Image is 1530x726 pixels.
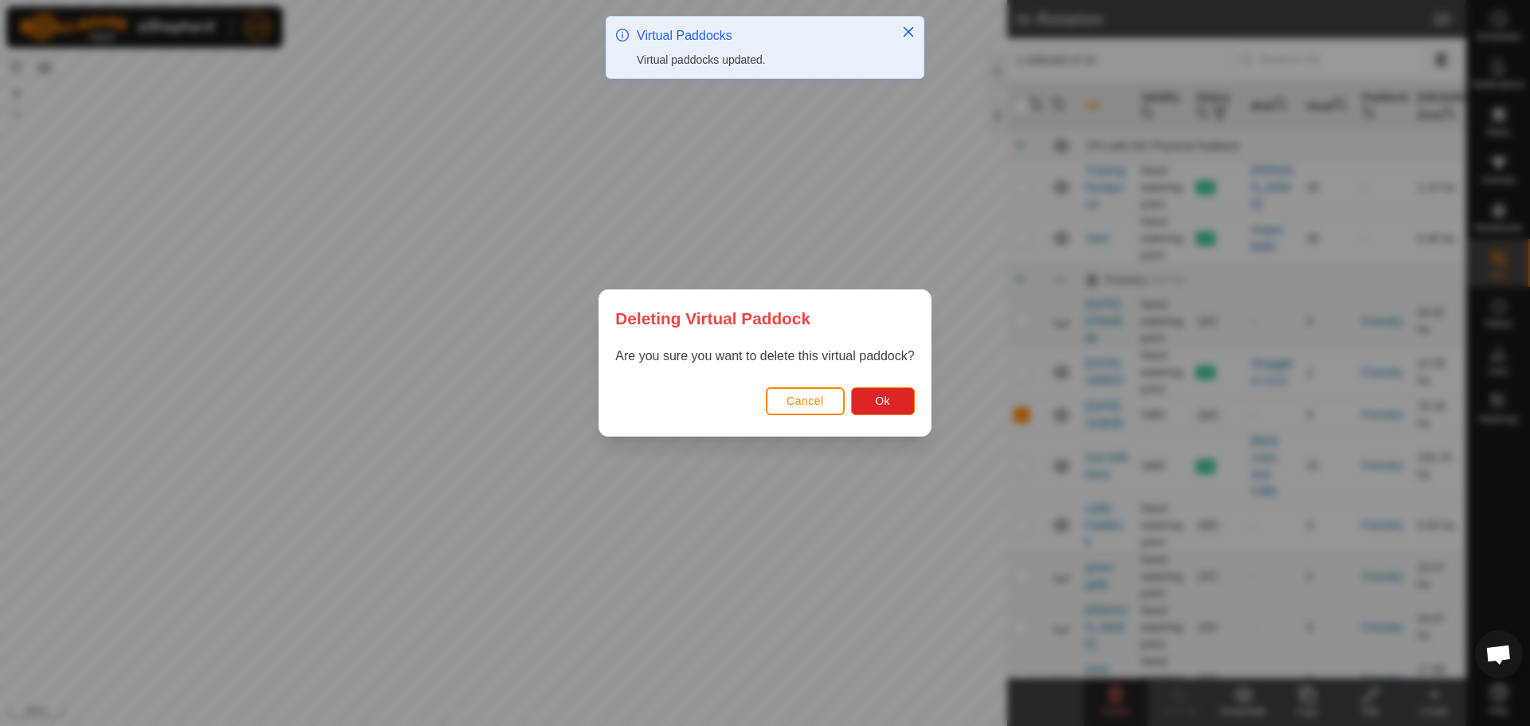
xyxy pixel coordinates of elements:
span: Ok [875,394,890,407]
button: Ok [851,387,915,415]
div: Virtual paddocks updated. [637,52,885,69]
span: Deleting Virtual Paddock [615,306,810,331]
span: Cancel [787,394,824,407]
div: Open chat [1475,630,1523,678]
button: Close [897,21,920,43]
div: Virtual Paddocks [637,26,885,45]
button: Cancel [766,387,845,415]
p: Are you sure you want to delete this virtual paddock? [615,347,914,366]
